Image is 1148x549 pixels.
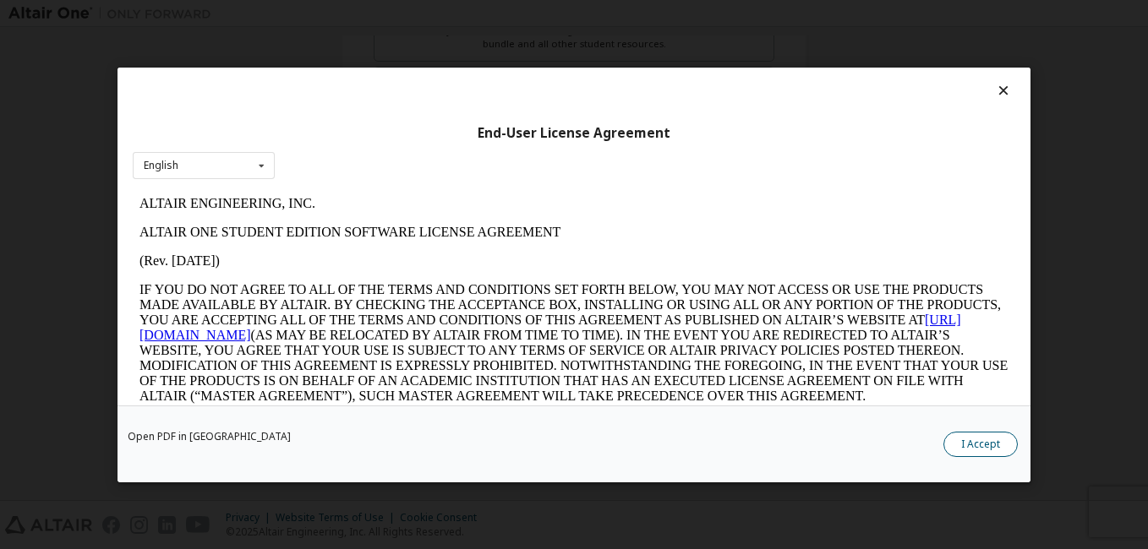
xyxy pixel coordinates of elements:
p: This Altair One Student Edition Software License Agreement (“Agreement”) is between Altair Engine... [7,228,876,289]
p: (Rev. [DATE]) [7,64,876,79]
a: [URL][DOMAIN_NAME] [7,123,828,153]
div: English [144,160,178,171]
button: I Accept [943,432,1018,457]
p: ALTAIR ONE STUDENT EDITION SOFTWARE LICENSE AGREEMENT [7,35,876,51]
p: IF YOU DO NOT AGREE TO ALL OF THE TERMS AND CONDITIONS SET FORTH BELOW, YOU MAY NOT ACCESS OR USE... [7,93,876,215]
div: End-User License Agreement [133,124,1015,141]
a: Open PDF in [GEOGRAPHIC_DATA] [128,432,291,442]
p: ALTAIR ENGINEERING, INC. [7,7,876,22]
